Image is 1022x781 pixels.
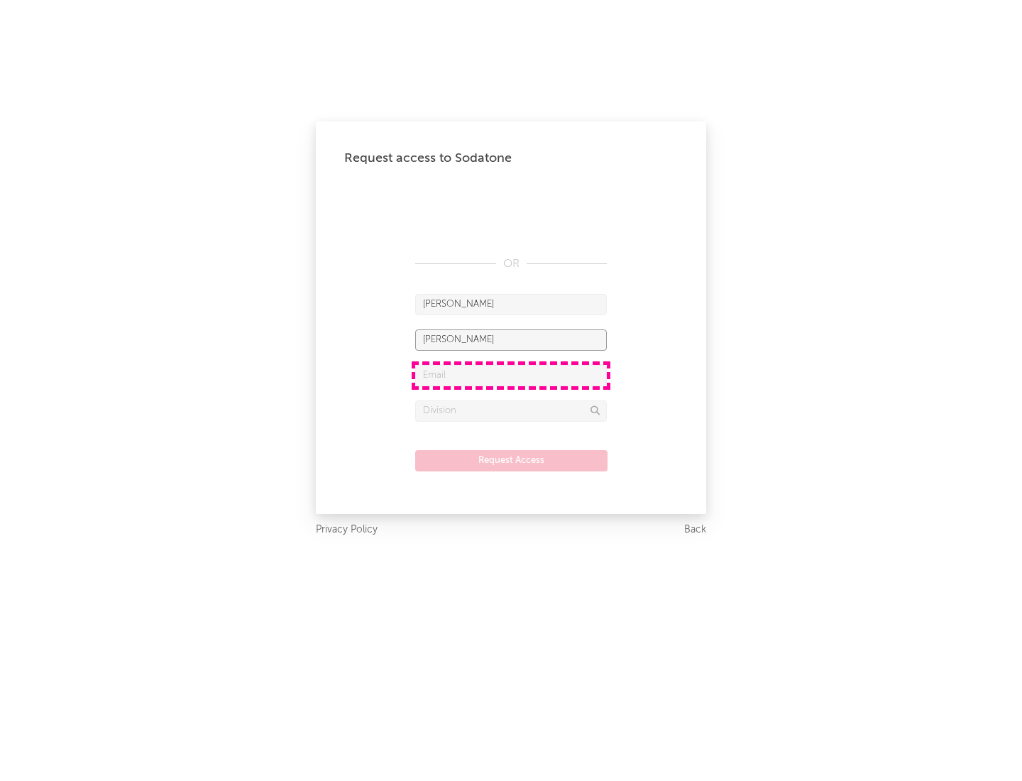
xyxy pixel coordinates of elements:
[316,521,378,539] a: Privacy Policy
[415,365,607,386] input: Email
[344,150,678,167] div: Request access to Sodatone
[415,256,607,273] div: OR
[415,400,607,422] input: Division
[415,450,608,471] button: Request Access
[415,329,607,351] input: Last Name
[415,294,607,315] input: First Name
[684,521,706,539] a: Back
